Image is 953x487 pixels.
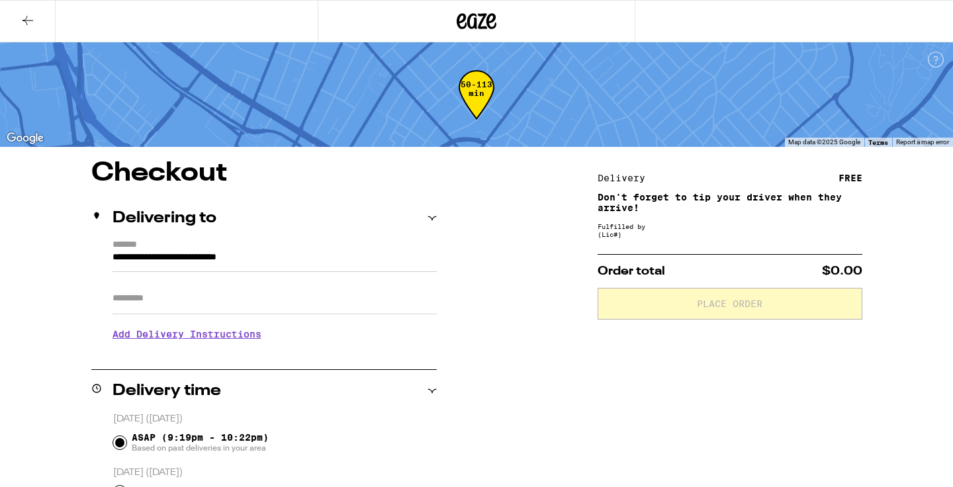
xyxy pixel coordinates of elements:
a: Open this area in Google Maps (opens a new window) [3,130,47,147]
span: Based on past deliveries in your area [132,443,269,453]
span: Map data ©2025 Google [788,138,860,146]
a: Report a map error [896,138,949,146]
img: Google [3,130,47,147]
p: We'll contact you at [PHONE_NUMBER] when we arrive [113,349,437,360]
h3: Add Delivery Instructions [113,319,437,349]
button: Place Order [598,288,862,320]
div: Fulfilled by (Lic# ) [598,222,862,238]
div: 50-113 min [459,80,494,130]
h1: Checkout [91,160,437,187]
div: Delivery [598,173,655,183]
div: FREE [839,173,862,183]
span: $0.00 [822,265,862,277]
p: [DATE] ([DATE]) [113,466,437,479]
h2: Delivering to [113,210,216,226]
a: Terms [868,138,888,146]
p: [DATE] ([DATE]) [113,413,437,425]
iframe: Opens a widget where you can find more information [868,447,940,480]
span: ASAP (9:19pm - 10:22pm) [132,432,269,453]
span: Order total [598,265,665,277]
span: Place Order [697,299,762,308]
h2: Delivery time [113,383,221,399]
p: Don't forget to tip your driver when they arrive! [598,192,862,213]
